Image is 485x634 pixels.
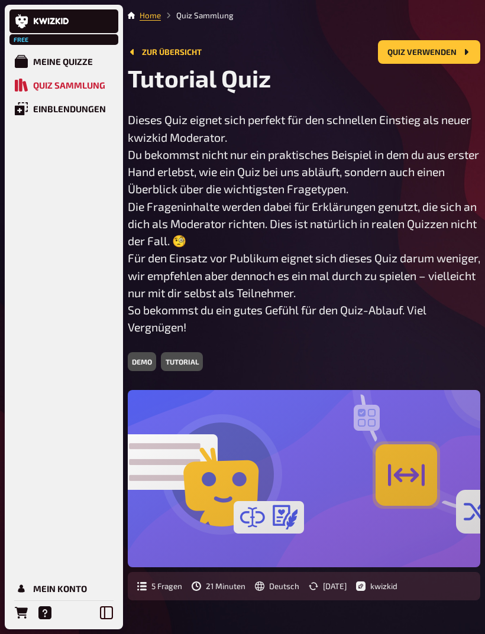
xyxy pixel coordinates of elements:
div: Sprache der Frageninhalte [255,581,299,591]
div: Anzahl der Fragen [137,581,182,591]
div: Mein Konto [33,583,87,594]
li: Home [140,9,161,21]
h1: Tutorial Quiz [128,64,480,92]
div: Meine Quizze [33,56,93,67]
div: Einblendungen [33,103,106,114]
p: Dieses Quiz eignet sich perfekt für den schnellen Einstieg als neuer kwizkid Moderator. Du bekomm... [128,111,480,336]
li: Quiz Sammlung [161,9,234,21]
a: Meine Quizze [9,50,118,73]
button: Quiz verwenden [378,40,480,64]
div: Author [356,581,397,591]
div: Quiz Sammlung [33,80,105,90]
div: demo [128,352,156,371]
a: Mein Konto [9,577,118,600]
div: tutorial [161,352,202,371]
a: Home [140,11,161,20]
span: Free [11,36,32,43]
a: Zur Übersicht [128,47,202,57]
a: Hilfe [33,601,57,625]
a: Quiz Sammlung [9,73,118,97]
a: Einblendungen [9,97,118,121]
a: Bestellungen [9,601,33,625]
div: Letztes Update [309,581,347,591]
div: Geschätzte Dauer [192,581,245,591]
